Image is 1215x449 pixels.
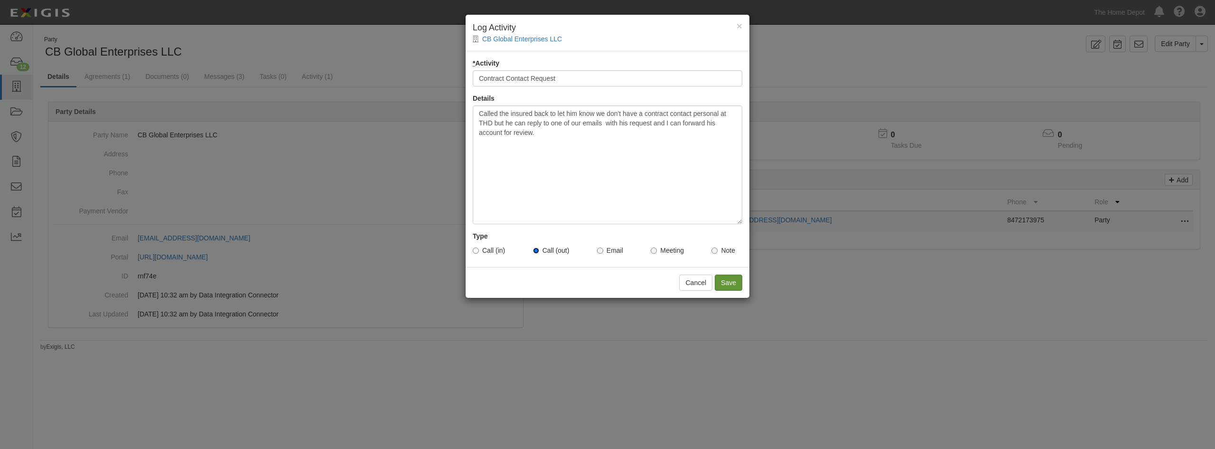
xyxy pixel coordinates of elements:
[473,231,488,241] label: Type
[715,275,742,291] input: Save
[737,20,742,31] span: ×
[473,22,742,34] h4: Log Activity
[533,248,539,254] input: Call (out)
[473,94,495,103] label: Details
[679,275,712,291] button: Cancel
[651,248,657,254] input: Meeting
[533,246,570,255] label: Call (out)
[651,246,684,255] label: Meeting
[473,58,499,68] label: Activity
[482,35,562,43] a: CB Global Enterprises LLC
[473,59,475,67] abbr: required
[711,246,735,255] label: Note
[597,248,603,254] input: Email
[473,105,742,224] div: Called the insured back to let him know we don't have a contract contact personal at THD but he c...
[473,248,479,254] input: Call (in)
[737,21,742,31] button: Close
[597,246,623,255] label: Email
[711,248,718,254] input: Note
[473,246,505,255] label: Call (in)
